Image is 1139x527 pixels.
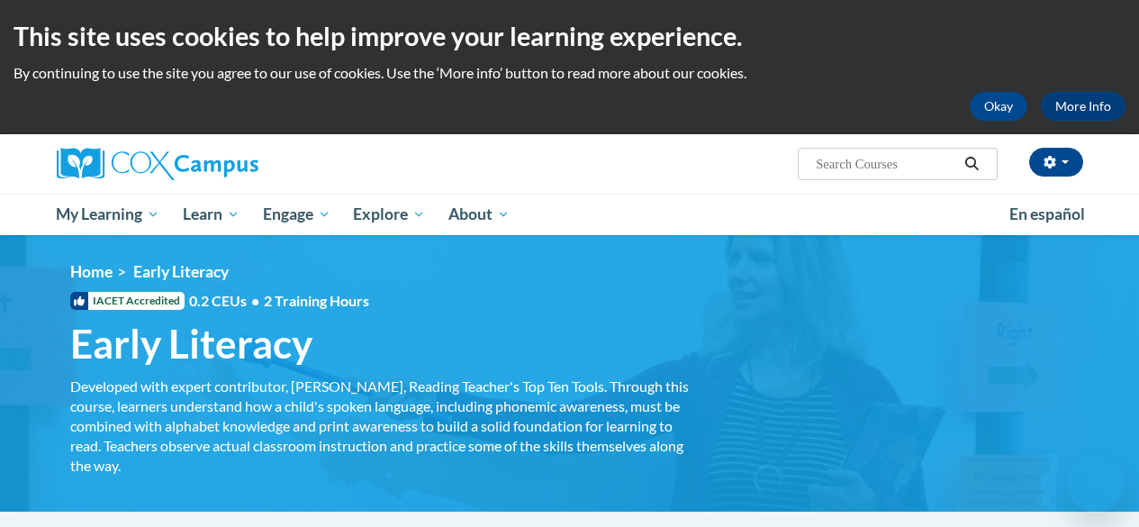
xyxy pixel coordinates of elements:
[1029,148,1083,177] button: Account Settings
[70,292,185,310] span: IACET Accredited
[341,194,437,235] a: Explore
[1041,92,1125,121] a: More Info
[70,262,113,281] a: Home
[56,204,159,225] span: My Learning
[14,63,1125,83] p: By continuing to use the site you agree to our use of cookies. Use the ‘More info’ button to read...
[437,194,521,235] a: About
[814,153,958,175] input: Search Courses
[958,153,985,175] button: Search
[264,292,369,309] span: 2 Training Hours
[43,194,1097,235] div: Main menu
[57,148,258,180] img: Cox Campus
[45,194,172,235] a: My Learning
[970,92,1027,121] button: Okay
[70,377,692,476] div: Developed with expert contributor, [PERSON_NAME], Reading Teacher's Top Ten Tools. Through this c...
[263,204,330,225] span: Engage
[189,291,369,311] span: 0.2 CEUs
[353,204,425,225] span: Explore
[14,18,1125,54] h2: This site uses cookies to help improve your learning experience.
[251,292,259,309] span: •
[183,204,240,225] span: Learn
[70,320,312,368] span: Early Literacy
[998,195,1097,233] a: En español
[448,204,510,225] span: About
[251,194,342,235] a: Engage
[171,194,251,235] a: Learn
[133,262,229,281] span: Early Literacy
[1009,204,1085,223] span: En español
[1067,455,1125,513] iframe: Button to launch messaging window
[57,148,381,180] a: Cox Campus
